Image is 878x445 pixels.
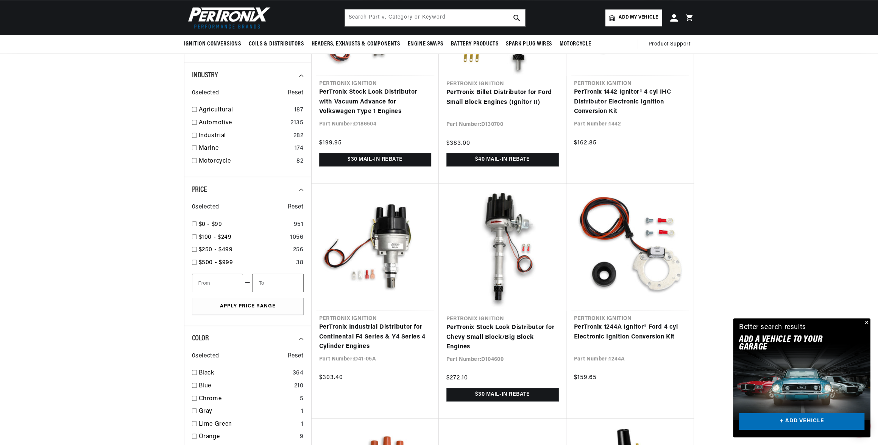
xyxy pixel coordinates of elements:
summary: Headers, Exhausts & Components [308,35,404,53]
a: Orange [199,432,297,442]
a: Black [199,368,290,378]
span: Product Support [649,40,691,49]
span: 0 selected [192,351,219,361]
span: Spark Plug Wires [506,40,552,48]
span: Reset [288,351,304,361]
div: 174 [295,144,304,154]
summary: Ignition Conversions [184,35,245,53]
span: — [245,278,251,288]
summary: Engine Swaps [404,35,447,53]
a: Chrome [199,394,297,404]
button: Apply Price Range [192,298,304,315]
button: search button [508,9,525,26]
div: 187 [294,105,304,115]
summary: Coils & Distributors [245,35,308,53]
span: $0 - $99 [199,221,222,227]
div: 364 [293,368,304,378]
a: PerTronix 1442 Ignitor® 4 cyl IHC Distributor Electronic Ignition Conversion Kit [574,88,686,117]
span: $250 - $499 [199,247,233,253]
span: Coils & Distributors [249,40,304,48]
div: 38 [296,258,303,268]
div: 282 [293,131,304,141]
span: 0 selected [192,88,219,98]
span: Engine Swaps [408,40,443,48]
span: $100 - $249 [199,234,232,240]
div: 1056 [290,233,304,243]
span: Ignition Conversions [184,40,241,48]
span: Add my vehicle [619,14,658,21]
div: 256 [293,245,304,255]
a: + ADD VEHICLE [739,413,864,430]
a: Industrial [199,131,290,141]
span: Industry [192,72,218,79]
span: Reset [288,88,304,98]
img: Pertronix [184,5,271,31]
span: 0 selected [192,202,219,212]
div: 1 [301,407,304,417]
a: Gray [199,407,298,417]
div: 1 [301,420,304,429]
a: Automotive [199,118,287,128]
a: PerTronix 1244A Ignitor® Ford 4 cyl Electronic Ignition Conversion Kit [574,323,686,342]
a: Add my vehicle [605,9,661,26]
span: Battery Products [451,40,499,48]
a: PerTronix Stock Look Distributor with Vacuum Advance for Volkswagen Type 1 Engines [319,88,431,117]
summary: Battery Products [447,35,502,53]
h2: Add A VEHICLE to your garage [739,336,845,351]
span: Color [192,335,209,342]
a: PerTronix Industrial Distributor for Continental F4 Series & Y4 Series 4 Cylinder Engines [319,323,431,352]
div: 5 [300,394,304,404]
input: To [252,274,303,292]
summary: Spark Plug Wires [502,35,556,53]
a: PerTronix Stock Look Distributor for Chevy Small Block/Big Block Engines [446,323,559,352]
input: From [192,274,243,292]
summary: Motorcycle [556,35,595,53]
button: Close [861,318,870,327]
summary: Product Support [649,35,694,53]
span: Reset [288,202,304,212]
div: 951 [294,220,304,230]
a: Motorcycle [199,157,294,166]
a: Blue [199,381,291,391]
span: Motorcycle [560,40,591,48]
a: Marine [199,144,292,154]
a: Lime Green [199,420,298,429]
div: 210 [294,381,304,391]
div: 9 [300,432,304,442]
div: Better search results [739,322,806,333]
a: Agricultural [199,105,291,115]
input: Search Part #, Category or Keyword [345,9,525,26]
a: PerTronix Billet Distributor for Ford Small Block Engines (Ignitor II) [446,88,559,107]
span: Headers, Exhausts & Components [312,40,400,48]
div: 82 [296,157,303,166]
div: 2135 [290,118,304,128]
span: $500 - $999 [199,260,233,266]
span: Price [192,186,207,194]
